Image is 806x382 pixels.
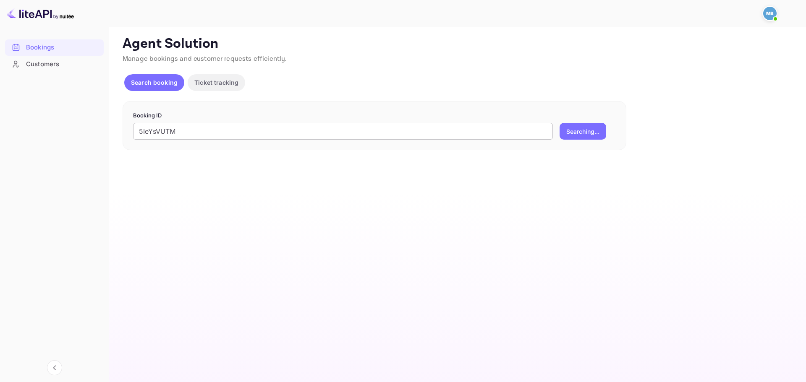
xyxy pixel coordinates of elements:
p: Agent Solution [123,36,791,52]
p: Search booking [131,78,178,87]
div: Customers [5,56,104,73]
div: Customers [26,60,99,69]
span: Manage bookings and customer requests efficiently. [123,55,287,63]
img: Mohcine Belkhir [763,7,777,20]
button: Collapse navigation [47,360,62,375]
a: Bookings [5,39,104,55]
div: Bookings [26,43,99,52]
a: Customers [5,56,104,72]
p: Booking ID [133,112,616,120]
p: Ticket tracking [194,78,238,87]
div: Bookings [5,39,104,56]
button: Searching... [560,123,606,140]
input: Enter Booking ID (e.g., 63782194) [133,123,553,140]
img: LiteAPI logo [7,7,74,20]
